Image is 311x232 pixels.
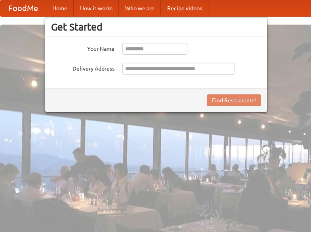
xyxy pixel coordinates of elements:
[51,43,114,53] label: Your Name
[51,63,114,73] label: Delivery Address
[51,21,261,33] h3: Get Started
[74,0,119,16] a: How it works
[161,0,208,16] a: Recipe videos
[46,0,74,16] a: Home
[119,0,161,16] a: Who we are
[0,0,46,16] a: FoodMe
[207,94,261,106] button: Find Restaurants!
